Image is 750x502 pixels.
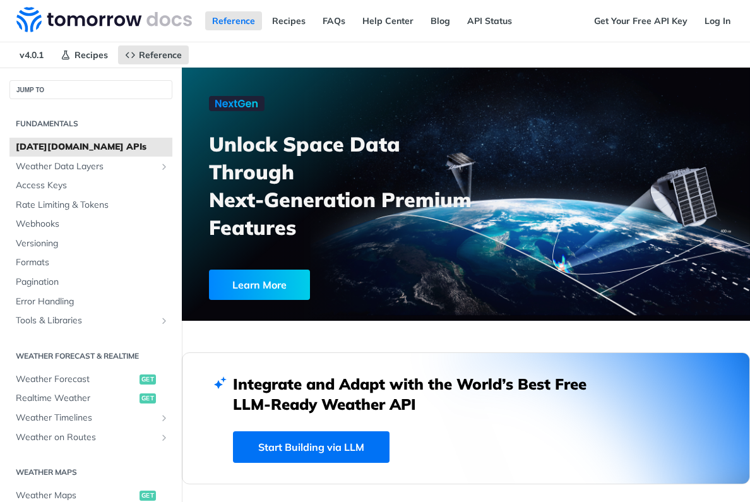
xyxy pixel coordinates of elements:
a: Pagination [9,273,172,292]
a: Blog [424,11,457,30]
span: Weather Timelines [16,412,156,424]
a: Recipes [265,11,312,30]
span: Reference [139,49,182,61]
button: JUMP TO [9,80,172,99]
a: Reference [205,11,262,30]
button: Show subpages for Tools & Libraries [159,316,169,326]
span: v4.0.1 [13,45,51,64]
span: Rate Limiting & Tokens [16,199,169,212]
button: Show subpages for Weather Timelines [159,413,169,423]
h2: Weather Forecast & realtime [9,350,172,362]
span: Pagination [16,276,169,289]
a: Versioning [9,234,172,253]
a: Rate Limiting & Tokens [9,196,172,215]
a: API Status [460,11,519,30]
a: Help Center [355,11,420,30]
span: Versioning [16,237,169,250]
span: Formats [16,256,169,269]
a: Recipes [54,45,115,64]
span: Recipes [74,49,108,61]
span: Webhooks [16,218,169,230]
span: Tools & Libraries [16,314,156,327]
img: NextGen [209,96,265,111]
a: Error Handling [9,292,172,311]
span: Access Keys [16,179,169,192]
a: Log In [698,11,737,30]
span: Realtime Weather [16,392,136,405]
span: get [140,491,156,501]
button: Show subpages for Weather Data Layers [159,162,169,172]
span: get [140,393,156,403]
a: Weather Forecastget [9,370,172,389]
h2: Integrate and Adapt with the World’s Best Free LLM-Ready Weather API [233,374,605,414]
span: [DATE][DOMAIN_NAME] APIs [16,141,169,153]
a: Formats [9,253,172,272]
a: Tools & LibrariesShow subpages for Tools & Libraries [9,311,172,330]
a: Weather on RoutesShow subpages for Weather on Routes [9,428,172,447]
span: Error Handling [16,296,169,308]
span: Weather on Routes [16,431,156,444]
a: Weather Data LayersShow subpages for Weather Data Layers [9,157,172,176]
span: get [140,374,156,385]
a: Learn More [209,270,426,300]
h2: Weather Maps [9,467,172,478]
a: [DATE][DOMAIN_NAME] APIs [9,138,172,157]
h2: Fundamentals [9,118,172,129]
h3: Unlock Space Data Through Next-Generation Premium Features [209,130,480,241]
a: Realtime Weatherget [9,389,172,408]
a: Webhooks [9,215,172,234]
span: Weather Data Layers [16,160,156,173]
a: FAQs [316,11,352,30]
a: Get Your Free API Key [587,11,694,30]
a: Weather TimelinesShow subpages for Weather Timelines [9,409,172,427]
a: Reference [118,45,189,64]
button: Show subpages for Weather on Routes [159,433,169,443]
a: Access Keys [9,176,172,195]
span: Weather Forecast [16,373,136,386]
span: Weather Maps [16,489,136,502]
a: Start Building via LLM [233,431,390,463]
img: Tomorrow.io Weather API Docs [16,7,192,32]
div: Learn More [209,270,310,300]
